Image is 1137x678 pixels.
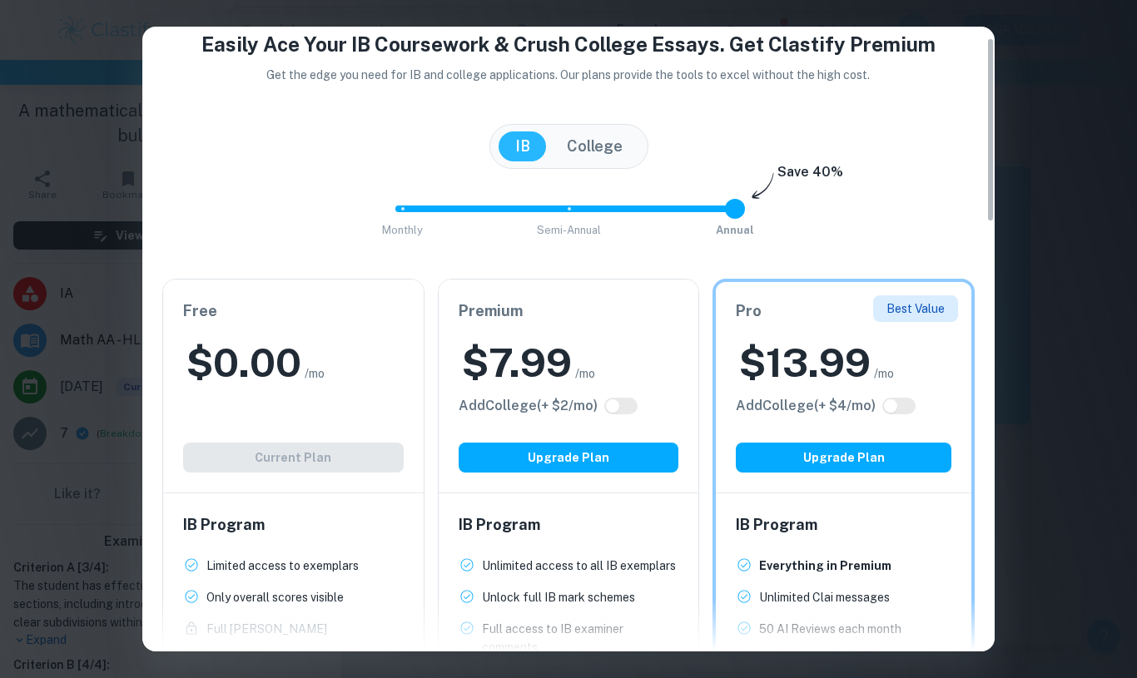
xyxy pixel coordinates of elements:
[575,364,595,383] span: /mo
[499,131,547,161] button: IB
[459,443,679,473] button: Upgrade Plan
[736,396,876,416] h6: Click to see all the additional College features.
[759,588,890,606] p: Unlimited Clai messages
[739,336,871,389] h2: $ 13.99
[736,513,951,537] h6: IB Program
[716,224,754,236] span: Annual
[382,224,423,236] span: Monthly
[550,131,639,161] button: College
[305,364,325,383] span: /mo
[482,588,635,606] p: Unlock full IB mark schemes
[459,396,598,416] h6: Click to see all the additional College features.
[736,299,951,323] h6: Pro
[183,299,404,323] h6: Free
[759,557,891,575] p: Everything in Premium
[162,29,975,59] h4: Easily Ace Your IB Coursework & Crush College Essays. Get Clastify Premium
[183,513,404,537] h6: IB Program
[459,513,679,537] h6: IB Program
[874,364,894,383] span: /mo
[736,443,951,473] button: Upgrade Plan
[752,172,774,200] img: subscription-arrow.svg
[537,224,601,236] span: Semi-Annual
[206,588,344,606] p: Only overall scores visible
[206,557,359,575] p: Limited access to exemplars
[482,557,676,575] p: Unlimited access to all IB exemplars
[186,336,301,389] h2: $ 0.00
[459,299,679,323] h6: Premium
[886,299,945,318] p: Best Value
[462,336,572,389] h2: $ 7.99
[777,162,843,191] h6: Save 40%
[244,66,894,84] p: Get the edge you need for IB and college applications. Our plans provide the tools to excel witho...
